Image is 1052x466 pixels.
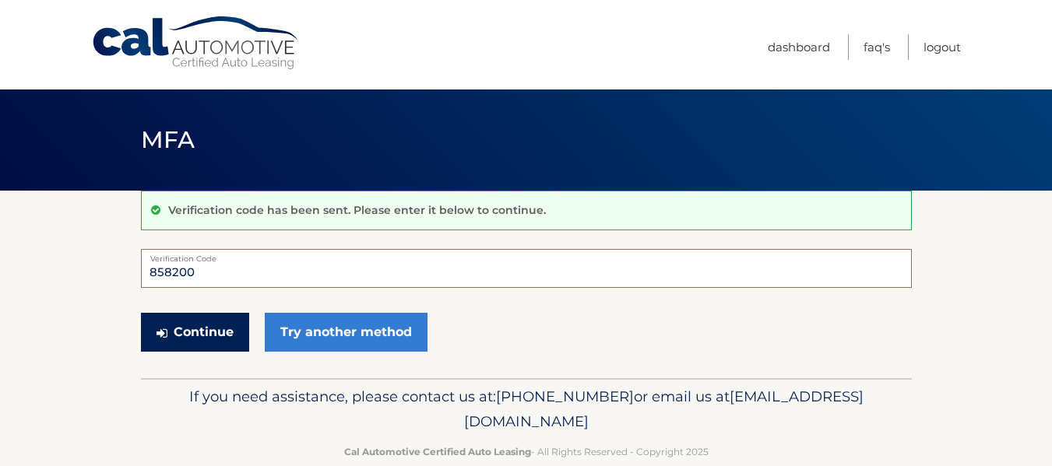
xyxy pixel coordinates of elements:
[168,203,546,217] p: Verification code has been sent. Please enter it below to continue.
[496,387,634,405] span: [PHONE_NUMBER]
[344,446,531,457] strong: Cal Automotive Certified Auto Leasing
[924,34,961,60] a: Logout
[141,313,249,352] button: Continue
[864,34,890,60] a: FAQ's
[464,387,864,430] span: [EMAIL_ADDRESS][DOMAIN_NAME]
[91,16,301,71] a: Cal Automotive
[141,249,912,261] label: Verification Code
[141,249,912,288] input: Verification Code
[265,313,427,352] a: Try another method
[768,34,830,60] a: Dashboard
[151,443,902,460] p: - All Rights Reserved - Copyright 2025
[151,384,902,434] p: If you need assistance, please contact us at: or email us at
[141,125,195,154] span: MFA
